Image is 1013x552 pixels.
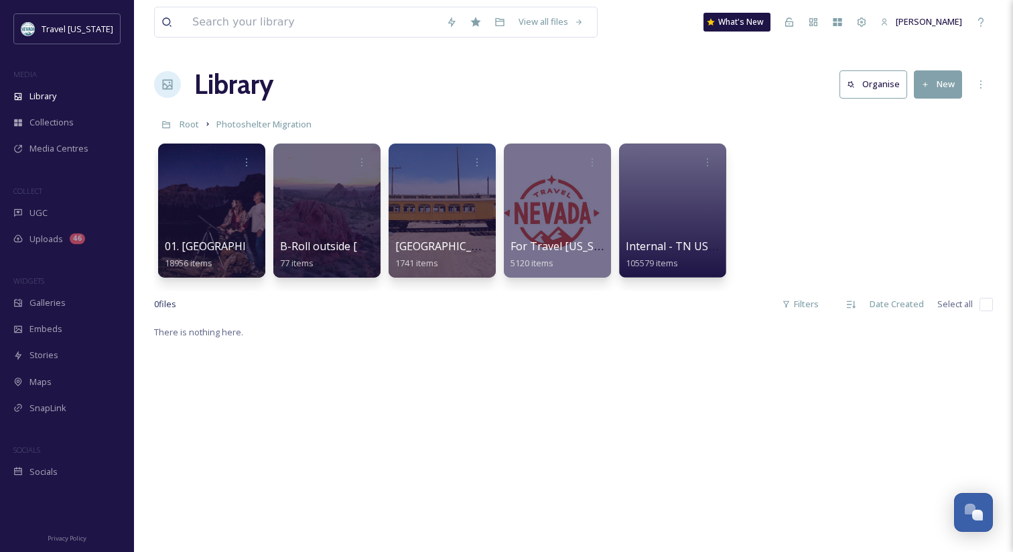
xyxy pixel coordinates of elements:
[280,239,539,254] span: B-Roll outside [GEOGRAPHIC_DATA] - temp location
[13,69,37,79] span: MEDIA
[626,240,746,269] a: Internal - TN USE ONLY105579 items
[280,240,539,269] a: B-Roll outside [GEOGRAPHIC_DATA] - temp location77 items
[863,291,931,317] div: Date Created
[874,9,969,35] a: [PERSON_NAME]
[29,90,56,103] span: Library
[29,233,63,245] span: Uploads
[42,23,113,35] span: Travel [US_STATE]
[29,296,66,309] span: Galleries
[395,239,503,254] span: [GEOGRAPHIC_DATA]
[937,298,973,311] span: Select all
[511,240,672,269] a: For Travel [US_STATE] Agencies5120 items
[29,465,58,478] span: Socials
[511,257,553,269] span: 5120 items
[29,116,74,129] span: Collections
[48,534,86,543] span: Privacy Policy
[165,257,212,269] span: 18956 items
[512,9,590,35] a: View all files
[954,493,993,532] button: Open Chat
[775,291,825,317] div: Filters
[180,118,199,130] span: Root
[29,402,66,415] span: SnapLink
[216,118,312,130] span: Photoshelter Migration
[216,116,312,132] a: Photoshelter Migration
[839,70,914,98] a: Organise
[29,349,58,362] span: Stories
[280,257,314,269] span: 77 items
[165,240,289,269] a: 01. [GEOGRAPHIC_DATA]18956 items
[839,70,907,98] button: Organise
[70,233,85,244] div: 46
[186,7,440,37] input: Search your library
[395,257,438,269] span: 1741 items
[896,15,962,27] span: [PERSON_NAME]
[395,240,503,269] a: [GEOGRAPHIC_DATA]1741 items
[29,142,88,155] span: Media Centres
[21,22,35,36] img: download.jpeg
[48,529,86,545] a: Privacy Policy
[29,323,62,335] span: Embeds
[154,326,243,338] span: There is nothing here.
[180,116,199,132] a: Root
[29,207,48,219] span: UGC
[154,298,176,311] span: 0 file s
[13,445,40,455] span: SOCIALS
[626,239,746,254] span: Internal - TN USE ONLY
[165,239,289,254] span: 01. [GEOGRAPHIC_DATA]
[914,70,962,98] button: New
[511,239,672,254] span: For Travel [US_STATE] Agencies
[626,257,678,269] span: 105579 items
[13,276,44,286] span: WIDGETS
[29,376,52,388] span: Maps
[194,64,273,105] a: Library
[703,13,770,32] a: What's New
[13,186,42,196] span: COLLECT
